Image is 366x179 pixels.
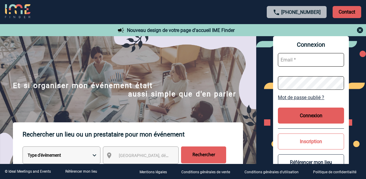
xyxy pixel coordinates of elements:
[181,146,226,163] input: Rechercher
[281,9,321,15] a: [PHONE_NUMBER]
[273,9,280,16] img: call-24-px.png
[245,170,299,174] p: Conditions générales d'utilisation
[278,95,344,100] a: Mot de passe oublié ?
[278,133,344,149] button: Inscription
[278,108,344,124] button: Connexion
[119,153,202,158] span: [GEOGRAPHIC_DATA], département, région...
[308,169,366,174] a: Politique de confidentialité
[313,170,356,174] p: Politique de confidentialité
[5,169,51,174] div: © Ideal Meetings and Events
[140,170,167,174] p: Mentions légales
[333,6,361,18] p: Contact
[65,169,97,174] a: Référencer mon lieu
[278,41,344,48] span: Connexion
[135,169,177,174] a: Mentions légales
[278,53,344,67] input: Email *
[23,122,243,146] p: Rechercher un lieu ou un prestataire pour mon événement
[240,169,308,174] a: Conditions générales d'utilisation
[177,169,240,174] a: Conditions générales de vente
[278,154,344,170] button: Référencer mon lieu
[181,170,230,174] p: Conditions générales de vente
